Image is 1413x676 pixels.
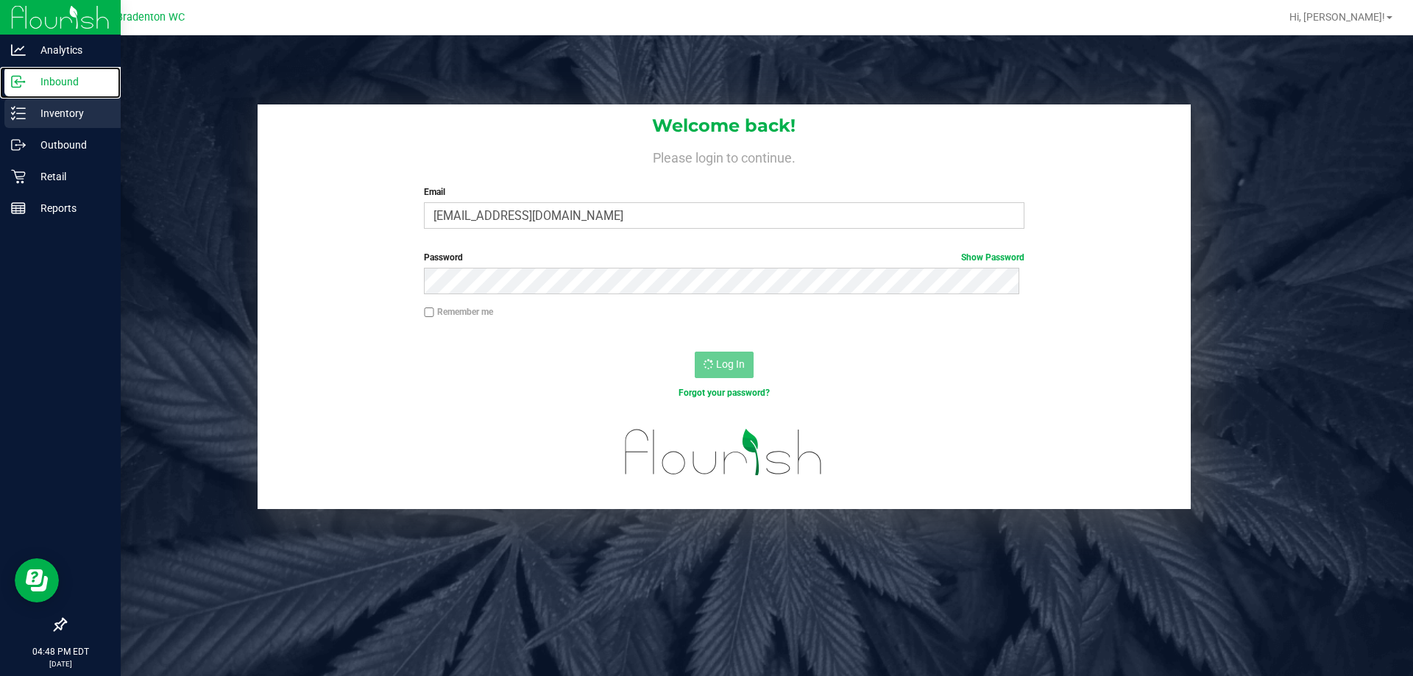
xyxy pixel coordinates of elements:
[26,136,114,154] p: Outbound
[7,645,114,658] p: 04:48 PM EDT
[695,352,754,378] button: Log In
[607,415,840,490] img: flourish_logo.svg
[961,252,1024,263] a: Show Password
[424,307,434,318] input: Remember me
[26,199,114,217] p: Reports
[26,104,114,122] p: Inventory
[26,73,114,90] p: Inbound
[11,74,26,89] inline-svg: Inbound
[11,43,26,57] inline-svg: Analytics
[258,116,1191,135] h1: Welcome back!
[11,169,26,184] inline-svg: Retail
[679,388,770,398] a: Forgot your password?
[26,41,114,59] p: Analytics
[716,358,745,370] span: Log In
[11,106,26,121] inline-svg: Inventory
[26,168,114,185] p: Retail
[7,658,114,669] p: [DATE]
[258,147,1191,165] h4: Please login to continue.
[11,138,26,152] inline-svg: Outbound
[116,11,185,24] span: Bradenton WC
[424,305,493,319] label: Remember me
[15,558,59,602] iframe: Resource center
[11,201,26,216] inline-svg: Reports
[1289,11,1385,23] span: Hi, [PERSON_NAME]!
[424,252,463,263] span: Password
[424,185,1024,199] label: Email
